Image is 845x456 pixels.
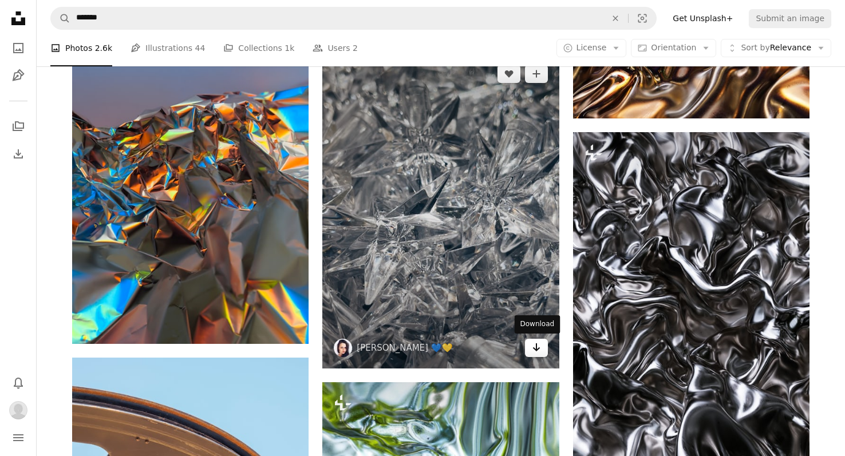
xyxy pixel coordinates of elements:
[322,53,559,368] img: a close up of a bunch of crystal shards
[741,43,769,52] span: Sort by
[7,64,30,87] a: Illustrations
[334,339,352,357] img: Go to Anna Hliamshyna 💙💛's profile
[577,43,607,52] span: License
[50,7,657,30] form: Find visuals sitewide
[651,43,696,52] span: Orientation
[7,142,30,165] a: Download History
[556,39,627,57] button: License
[515,315,560,334] div: Download
[573,304,810,314] a: a black and white photo of a bunch of shiny material
[7,37,30,60] a: Photos
[525,339,548,357] a: Download
[322,205,559,216] a: a close up of a bunch of crystal shards
[7,399,30,422] button: Profile
[131,30,205,66] a: Illustrations 44
[72,161,309,171] a: a close up of a shiny surface with a blue sky in the background
[7,7,30,32] a: Home — Unsplash
[9,401,27,419] img: Avatar of user Lisa Brown
[741,42,811,54] span: Relevance
[7,115,30,138] a: Collections
[497,65,520,83] button: Like
[749,9,831,27] button: Submit an image
[603,7,628,29] button: Clear
[7,371,30,394] button: Notifications
[353,42,358,54] span: 2
[223,30,294,66] a: Collections 1k
[721,39,831,57] button: Sort byRelevance
[629,7,656,29] button: Visual search
[631,39,716,57] button: Orientation
[51,7,70,29] button: Search Unsplash
[357,342,452,354] a: [PERSON_NAME] 💙💛
[7,426,30,449] button: Menu
[666,9,740,27] a: Get Unsplash+
[525,65,548,83] button: Add to Collection
[313,30,358,66] a: Users 2
[285,42,294,54] span: 1k
[72,431,309,441] a: a close up of a metal structure with a sky in the background
[195,42,206,54] span: 44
